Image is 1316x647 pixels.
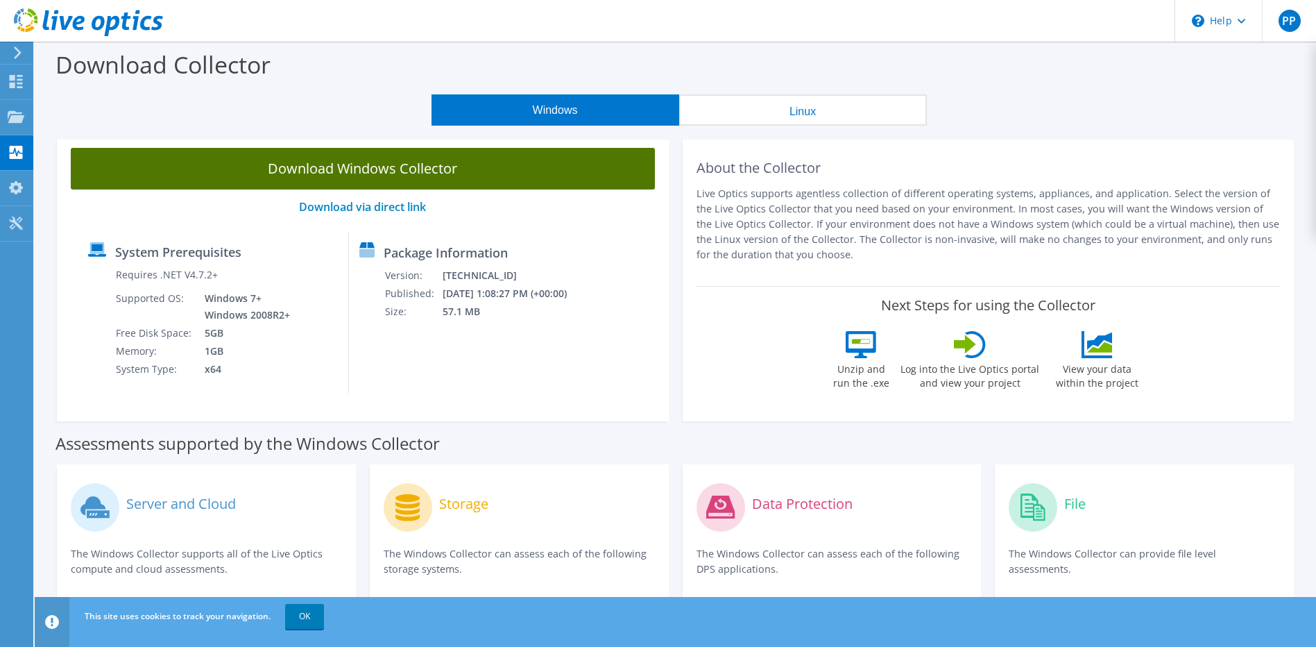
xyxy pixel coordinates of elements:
[752,497,853,511] label: Data Protection
[1192,15,1204,27] svg: \n
[1009,546,1280,577] p: The Windows Collector can provide file level assessments.
[829,358,893,390] label: Unzip and run the .exe
[431,94,679,126] button: Windows
[194,342,293,360] td: 1GB
[194,289,293,324] td: Windows 7+ Windows 2008R2+
[442,267,586,285] td: [TECHNICAL_ID]
[1279,10,1301,32] span: PP
[679,94,927,126] button: Linux
[285,604,324,629] a: OK
[194,360,293,378] td: x64
[697,160,1281,176] h2: About the Collector
[115,324,194,342] td: Free Disk Space:
[115,360,194,378] td: System Type:
[384,246,508,260] label: Package Information
[115,289,194,324] td: Supported OS:
[384,267,442,285] td: Version:
[442,285,586,303] td: [DATE] 1:08:27 PM (+00:00)
[384,303,442,321] td: Size:
[126,497,236,511] label: Server and Cloud
[85,610,271,622] span: This site uses cookies to track your navigation.
[115,342,194,360] td: Memory:
[115,245,241,259] label: System Prerequisites
[116,268,218,282] label: Requires .NET V4.7.2+
[881,297,1095,314] label: Next Steps for using the Collector
[1047,358,1147,390] label: View your data within the project
[55,437,440,451] label: Assessments supported by the Windows Collector
[697,186,1281,262] p: Live Optics supports agentless collection of different operating systems, appliances, and applica...
[71,148,655,190] a: Download Windows Collector
[71,546,342,577] p: The Windows Collector supports all of the Live Optics compute and cloud assessments.
[384,546,655,577] p: The Windows Collector can assess each of the following storage systems.
[439,497,488,511] label: Storage
[384,285,442,303] td: Published:
[194,324,293,342] td: 5GB
[55,49,271,81] label: Download Collector
[1064,497,1086,511] label: File
[697,546,968,577] p: The Windows Collector can assess each of the following DPS applications.
[442,303,586,321] td: 57.1 MB
[299,199,426,215] a: Download via direct link
[900,358,1040,390] label: Log into the Live Optics portal and view your project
